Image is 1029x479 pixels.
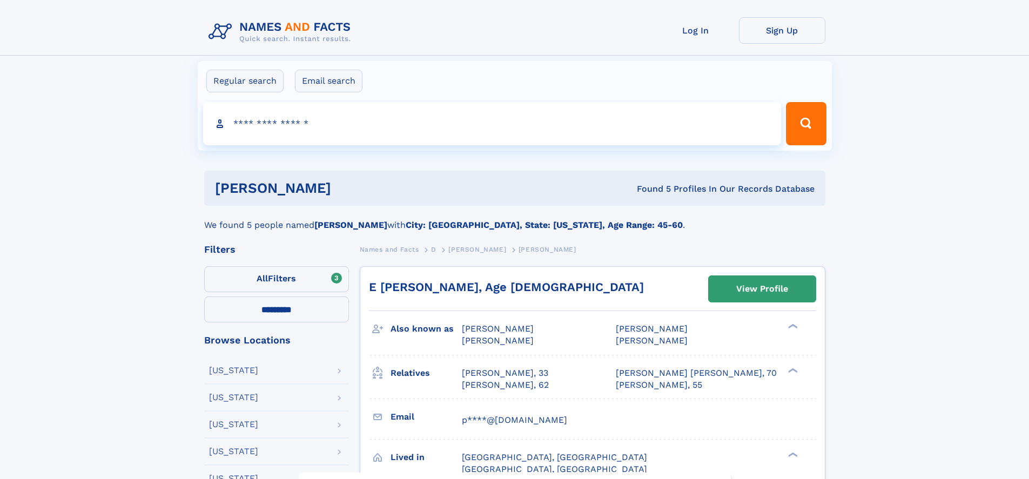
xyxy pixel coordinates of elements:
[616,367,777,379] a: [PERSON_NAME] [PERSON_NAME], 70
[391,320,462,338] h3: Also known as
[204,17,360,46] img: Logo Names and Facts
[484,183,815,195] div: Found 5 Profiles In Our Records Database
[360,242,419,256] a: Names and Facts
[431,246,436,253] span: D
[209,420,258,429] div: [US_STATE]
[204,266,349,292] label: Filters
[209,366,258,375] div: [US_STATE]
[206,70,284,92] label: Regular search
[736,276,788,301] div: View Profile
[209,447,258,456] div: [US_STATE]
[616,323,688,334] span: [PERSON_NAME]
[519,246,576,253] span: [PERSON_NAME]
[616,379,702,391] a: [PERSON_NAME], 55
[391,448,462,467] h3: Lived in
[204,245,349,254] div: Filters
[786,102,826,145] button: Search Button
[653,17,739,44] a: Log In
[215,181,484,195] h1: [PERSON_NAME]
[785,323,798,330] div: ❯
[785,367,798,374] div: ❯
[448,246,506,253] span: [PERSON_NAME]
[462,452,647,462] span: [GEOGRAPHIC_DATA], [GEOGRAPHIC_DATA]
[257,273,268,284] span: All
[616,335,688,346] span: [PERSON_NAME]
[462,335,534,346] span: [PERSON_NAME]
[785,451,798,458] div: ❯
[391,364,462,382] h3: Relatives
[295,70,362,92] label: Email search
[406,220,683,230] b: City: [GEOGRAPHIC_DATA], State: [US_STATE], Age Range: 45-60
[462,367,548,379] a: [PERSON_NAME], 33
[209,393,258,402] div: [US_STATE]
[431,242,436,256] a: D
[369,280,644,294] a: E [PERSON_NAME], Age [DEMOGRAPHIC_DATA]
[204,206,825,232] div: We found 5 people named with .
[204,335,349,345] div: Browse Locations
[391,408,462,426] h3: Email
[739,17,825,44] a: Sign Up
[203,102,782,145] input: search input
[462,323,534,334] span: [PERSON_NAME]
[462,464,647,474] span: [GEOGRAPHIC_DATA], [GEOGRAPHIC_DATA]
[709,276,816,302] a: View Profile
[448,242,506,256] a: [PERSON_NAME]
[314,220,387,230] b: [PERSON_NAME]
[462,379,549,391] a: [PERSON_NAME], 62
